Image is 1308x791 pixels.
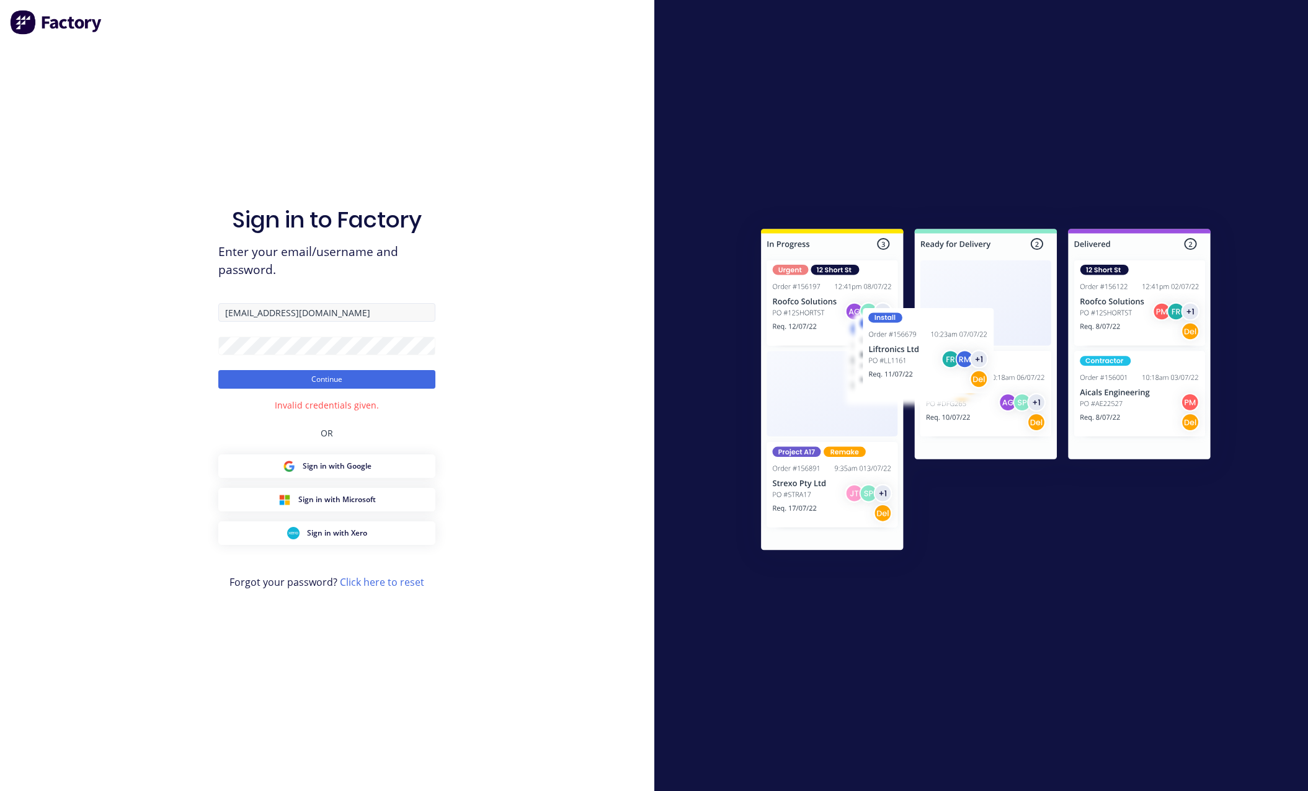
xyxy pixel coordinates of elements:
[218,243,435,279] span: Enter your email/username and password.
[303,461,371,472] span: Sign in with Google
[229,575,424,590] span: Forgot your password?
[232,206,422,233] h1: Sign in to Factory
[734,204,1238,580] img: Sign in
[218,454,435,478] button: Google Sign inSign in with Google
[218,303,435,322] input: Email/Username
[307,528,367,539] span: Sign in with Xero
[218,521,435,545] button: Xero Sign inSign in with Xero
[287,527,300,539] img: Xero Sign in
[10,10,103,35] img: Factory
[275,399,379,412] div: Invalid credentials given.
[340,575,424,589] a: Click here to reset
[218,370,435,389] button: Continue
[298,494,376,505] span: Sign in with Microsoft
[218,488,435,511] button: Microsoft Sign inSign in with Microsoft
[283,460,295,472] img: Google Sign in
[278,493,291,506] img: Microsoft Sign in
[321,412,333,454] div: OR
